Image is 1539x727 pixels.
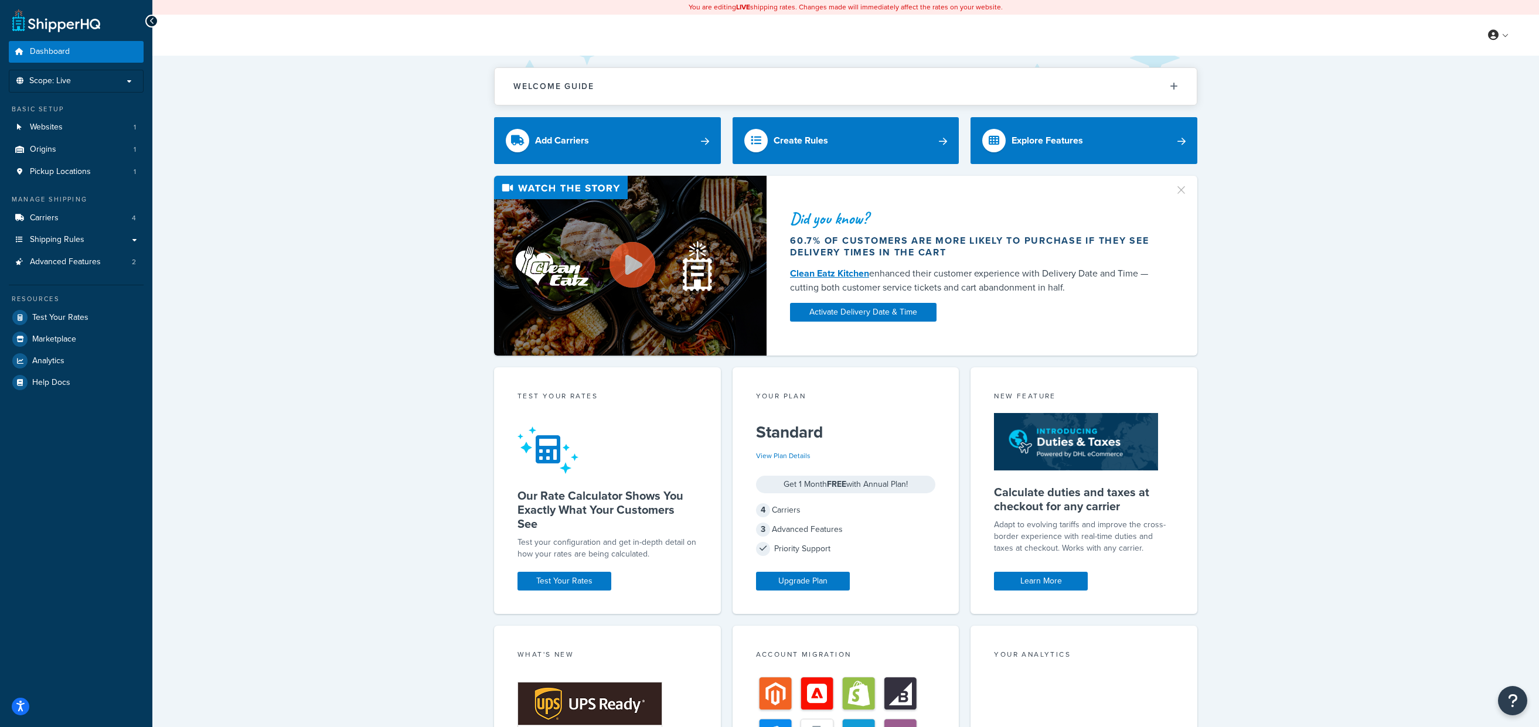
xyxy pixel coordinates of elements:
[756,572,850,591] a: Upgrade Plan
[790,267,1160,295] div: enhanced their customer experience with Delivery Date and Time — cutting both customer service ti...
[756,391,936,404] div: Your Plan
[30,235,84,245] span: Shipping Rules
[994,649,1174,663] div: Your Analytics
[535,132,589,149] div: Add Carriers
[756,502,936,518] div: Carriers
[790,210,1160,227] div: Did you know?
[9,194,144,204] div: Manage Shipping
[827,478,846,490] strong: FREE
[30,257,101,267] span: Advanced Features
[32,378,70,388] span: Help Docs
[32,335,76,344] span: Marketplace
[9,207,144,229] a: Carriers4
[495,68,1197,105] button: Welcome Guide
[9,329,144,350] a: Marketplace
[517,537,697,560] div: Test your configuration and get in-depth detail on how your rates are being calculated.
[32,313,88,323] span: Test Your Rates
[517,489,697,531] h5: Our Rate Calculator Shows You Exactly What Your Customers See
[756,476,936,493] div: Get 1 Month with Annual Plan!
[30,122,63,132] span: Websites
[9,104,144,114] div: Basic Setup
[517,391,697,404] div: Test your rates
[30,47,70,57] span: Dashboard
[134,122,136,132] span: 1
[9,251,144,273] li: Advanced Features
[9,161,144,183] li: Pickup Locations
[30,145,56,155] span: Origins
[29,76,71,86] span: Scope: Live
[9,307,144,328] a: Test Your Rates
[9,372,144,393] a: Help Docs
[756,450,811,461] a: View Plan Details
[9,251,144,273] a: Advanced Features2
[9,207,144,229] li: Carriers
[790,235,1160,258] div: 60.7% of customers are more likely to purchase if they see delivery times in the cart
[517,572,611,591] a: Test Your Rates
[32,356,64,366] span: Analytics
[517,649,697,663] div: What's New
[756,423,936,442] h5: Standard
[9,161,144,183] a: Pickup Locations1
[9,117,144,138] a: Websites1
[9,350,144,371] a: Analytics
[790,303,937,322] a: Activate Delivery Date & Time
[134,145,136,155] span: 1
[756,541,936,557] div: Priority Support
[994,485,1174,513] h5: Calculate duties and taxes at checkout for any carrier
[132,213,136,223] span: 4
[756,503,770,517] span: 4
[736,2,750,12] b: LIVE
[733,117,959,164] a: Create Rules
[494,117,721,164] a: Add Carriers
[30,167,91,177] span: Pickup Locations
[1012,132,1083,149] div: Explore Features
[774,132,828,149] div: Create Rules
[994,572,1088,591] a: Learn More
[513,82,594,91] h2: Welcome Guide
[9,229,144,251] a: Shipping Rules
[9,139,144,161] a: Origins1
[9,294,144,304] div: Resources
[494,176,767,356] img: Video thumbnail
[9,117,144,138] li: Websites
[9,139,144,161] li: Origins
[971,117,1197,164] a: Explore Features
[756,649,936,663] div: Account Migration
[1498,686,1527,715] button: Open Resource Center
[30,213,59,223] span: Carriers
[756,523,770,537] span: 3
[9,41,144,63] a: Dashboard
[134,167,136,177] span: 1
[756,521,936,538] div: Advanced Features
[994,391,1174,404] div: New Feature
[994,519,1174,554] p: Adapt to evolving tariffs and improve the cross-border experience with real-time duties and taxes...
[790,267,869,280] a: Clean Eatz Kitchen
[132,257,136,267] span: 2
